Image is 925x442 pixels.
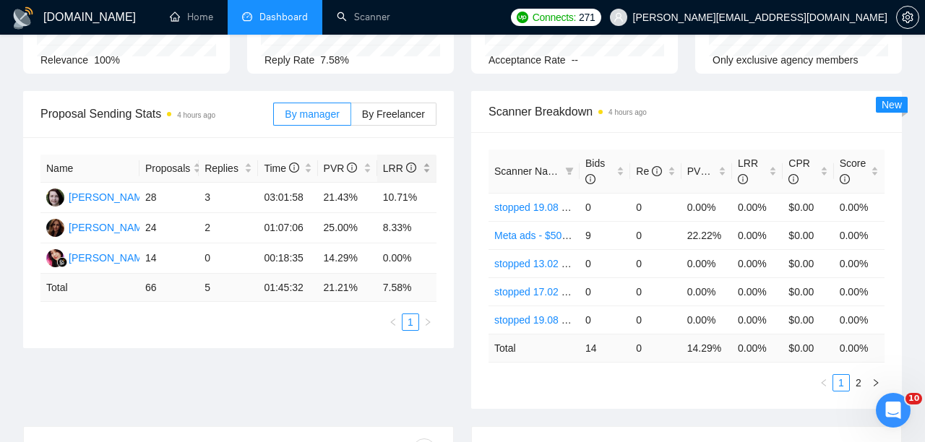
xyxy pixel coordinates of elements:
[517,12,528,23] img: upwork-logo.png
[585,157,605,185] span: Bids
[69,250,152,266] div: [PERSON_NAME]
[139,183,199,213] td: 28
[46,221,152,233] a: IK[PERSON_NAME]
[69,189,152,205] div: [PERSON_NAME]
[896,12,919,23] a: setting
[259,11,308,23] span: Dashboard
[732,221,783,249] td: 0.00%
[494,230,712,241] a: Meta ads - $500+/$30+ - Feedback+/cost1k+ -AI
[819,378,828,387] span: left
[783,193,833,221] td: $0.00
[630,249,681,277] td: 0
[199,213,258,243] td: 2
[580,277,630,305] td: 0
[40,155,139,183] th: Name
[572,54,578,66] span: --
[815,374,832,391] li: Previous Page
[614,12,624,22] span: user
[687,165,721,177] span: PVR
[258,274,317,302] td: 01:45:32
[377,243,436,274] td: 0.00%
[199,183,258,213] td: 3
[258,213,317,243] td: 01:07:06
[494,286,731,298] a: stopped 17.02 - Google Ads - ecommerce/AI - $500+
[46,191,152,202] a: IG[PERSON_NAME]
[494,165,562,177] span: Scanner Name
[205,160,241,176] span: Replies
[783,277,833,305] td: $0.00
[732,305,783,334] td: 0.00%
[423,318,432,326] span: right
[177,111,215,119] time: 4 hours ago
[494,258,736,269] a: stopped 13.02 - Google&Meta Ads - consult(audit) - AI
[94,54,120,66] span: 100%
[681,277,732,305] td: 0.00%
[384,313,402,331] button: left
[738,157,758,185] span: LRR
[494,201,737,213] a: stopped 19.08 - Meta Ads - cases/hook- generating $k
[681,334,732,362] td: 14.29 %
[533,9,576,25] span: Connects:
[377,213,436,243] td: 8.33%
[57,257,67,267] img: gigradar-bm.png
[630,193,681,221] td: 0
[170,11,213,23] a: homeHome
[139,274,199,302] td: 66
[389,318,397,326] span: left
[40,105,273,123] span: Proposal Sending Stats
[681,249,732,277] td: 0.00%
[264,162,298,174] span: Time
[896,6,919,29] button: setting
[489,54,566,66] span: Acceptance Rate
[867,374,885,391] li: Next Page
[580,305,630,334] td: 0
[46,188,64,207] img: IG
[12,6,35,30] img: logo
[580,334,630,362] td: 14
[579,9,595,25] span: 271
[815,374,832,391] button: left
[840,174,850,184] span: info-circle
[580,193,630,221] td: 0
[337,11,390,23] a: searchScanner
[489,103,885,121] span: Scanner Breakdown
[419,313,436,331] li: Next Page
[402,313,419,331] li: 1
[834,221,885,249] td: 0.00%
[783,221,833,249] td: $0.00
[681,193,732,221] td: 0.00%
[318,274,377,302] td: 21.21 %
[783,305,833,334] td: $0.00
[788,157,810,185] span: CPR
[867,374,885,391] button: right
[636,165,662,177] span: Re
[40,274,139,302] td: Total
[834,277,885,305] td: 0.00%
[630,305,681,334] td: 0
[834,334,885,362] td: 0.00 %
[199,155,258,183] th: Replies
[732,277,783,305] td: 0.00%
[347,162,357,173] span: info-circle
[264,54,314,66] span: Reply Rate
[139,155,199,183] th: Proposals
[872,378,880,387] span: right
[608,108,647,116] time: 4 hours ago
[289,162,299,173] span: info-circle
[139,213,199,243] td: 24
[732,193,783,221] td: 0.00%
[788,174,799,184] span: info-circle
[851,375,866,391] a: 2
[46,219,64,237] img: IK
[318,243,377,274] td: 14.29%
[832,374,850,391] li: 1
[320,54,349,66] span: 7.58%
[285,108,339,120] span: By manager
[494,314,814,326] a: stopped 19.08 - Meta ads - LeadGen/cases/ hook - tripled leads- $500+
[258,183,317,213] td: 03:01:58
[713,54,859,66] span: Only exclusive agency members
[406,162,416,173] span: info-circle
[834,249,885,277] td: 0.00%
[630,277,681,305] td: 0
[242,12,252,22] span: dashboard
